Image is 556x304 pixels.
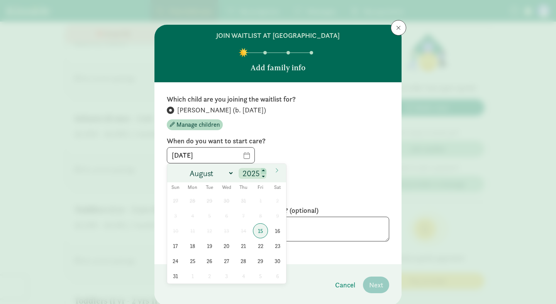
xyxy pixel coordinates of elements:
[270,253,285,268] span: August 30, 2025
[269,185,286,190] span: Sat
[252,185,269,190] span: Fri
[202,253,217,268] span: August 26, 2025
[201,185,218,190] span: Tue
[177,105,266,115] span: [PERSON_NAME] (b. [DATE])
[335,280,355,290] span: Cancel
[236,268,251,284] span: September 4, 2025
[329,277,361,293] button: Cancel
[253,223,268,238] span: August 15, 2025
[219,268,234,284] span: September 3, 2025
[202,238,217,253] span: August 19, 2025
[236,238,251,253] span: August 21, 2025
[186,167,234,180] select: Month
[202,268,217,284] span: September 2, 2025
[167,206,389,215] label: Any additional info you'd like to provide? (optional)
[270,223,285,238] span: August 16, 2025
[168,268,183,284] span: August 31, 2025
[184,185,201,190] span: Mon
[363,277,389,293] button: Next
[270,238,285,253] span: August 23, 2025
[219,238,234,253] span: August 20, 2025
[236,253,251,268] span: August 28, 2025
[235,185,252,190] span: Thu
[216,31,340,40] h6: join waitlist at [GEOGRAPHIC_DATA]
[167,95,389,104] label: Which child are you joining the waitlist for?
[167,170,389,179] label: Phone number
[369,280,383,290] span: Next
[185,253,200,268] span: August 25, 2025
[167,185,184,190] span: Sun
[185,268,200,284] span: September 1, 2025
[253,238,268,253] span: August 22, 2025
[253,268,268,284] span: September 5, 2025
[218,185,235,190] span: Wed
[167,119,223,130] button: Manage children
[185,238,200,253] span: August 18, 2025
[219,253,234,268] span: August 27, 2025
[240,168,265,179] input: Year
[168,253,183,268] span: August 24, 2025
[167,244,220,251] small: 512 characters remaining
[176,120,220,129] span: Manage children
[167,136,389,146] label: When do you want to start care?
[270,268,285,284] span: September 6, 2025
[251,62,305,73] p: Add family info
[253,253,268,268] span: August 29, 2025
[168,238,183,253] span: August 17, 2025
